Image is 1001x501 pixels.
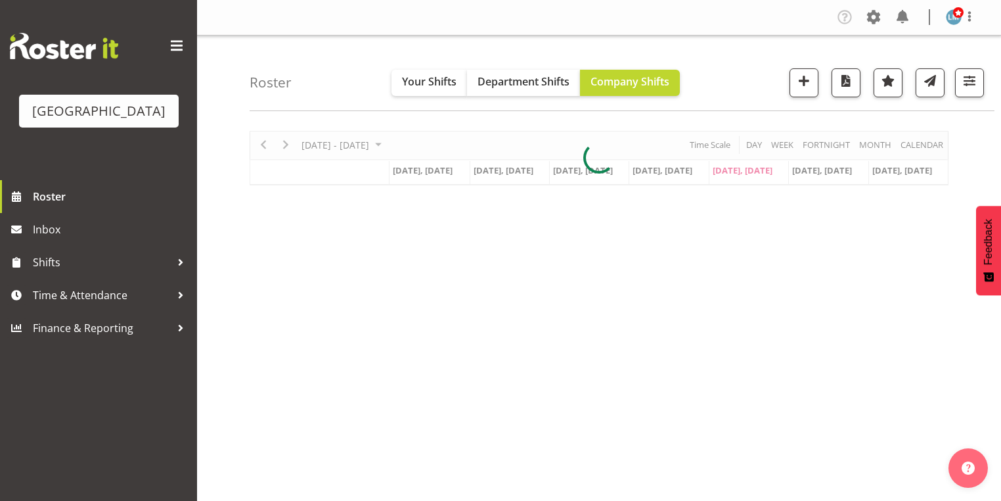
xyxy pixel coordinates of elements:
span: Department Shifts [478,74,569,89]
button: Feedback - Show survey [976,206,1001,295]
span: Finance & Reporting [33,318,171,338]
button: Your Shifts [391,70,467,96]
button: Company Shifts [580,70,680,96]
span: Your Shifts [402,74,456,89]
div: [GEOGRAPHIC_DATA] [32,101,166,121]
button: Highlight an important date within the roster. [874,68,902,97]
img: lesley-mckenzie127.jpg [946,9,962,25]
span: Company Shifts [590,74,669,89]
span: Roster [33,187,190,206]
span: Shifts [33,252,171,272]
button: Download a PDF of the roster according to the set date range. [832,68,860,97]
button: Send a list of all shifts for the selected filtered period to all rostered employees. [916,68,945,97]
h4: Roster [250,75,292,90]
img: Rosterit website logo [10,33,118,59]
button: Add a new shift [790,68,818,97]
button: Filter Shifts [955,68,984,97]
span: Inbox [33,220,190,239]
span: Feedback [983,219,994,265]
span: Time & Attendance [33,285,171,305]
button: Department Shifts [467,70,580,96]
img: help-xxl-2.png [962,462,975,475]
